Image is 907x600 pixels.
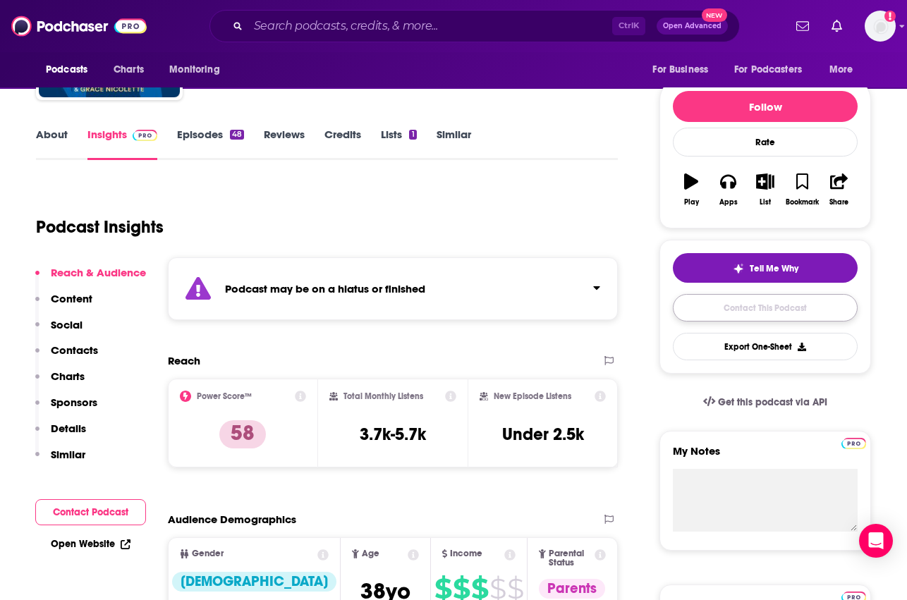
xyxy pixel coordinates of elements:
span: Gender [192,549,224,558]
span: $ [507,577,523,600]
div: 48 [230,130,244,140]
a: Reviews [264,128,305,160]
span: $ [471,577,488,600]
a: Lists1 [381,128,416,160]
span: Charts [114,60,144,80]
button: Play [673,164,710,215]
a: InsightsPodchaser Pro [87,128,157,160]
span: Monitoring [169,60,219,80]
img: Podchaser - Follow, Share and Rate Podcasts [11,13,147,39]
div: Bookmark [786,198,819,207]
p: Contacts [51,343,98,357]
button: Follow [673,91,858,122]
h2: Power Score™ [197,391,252,401]
span: New [702,8,727,22]
div: 1 [409,130,416,140]
button: open menu [36,56,106,83]
button: Content [35,292,92,318]
a: Show notifications dropdown [826,14,848,38]
a: Pro website [841,436,866,449]
button: Details [35,422,86,448]
a: Open Website [51,538,130,550]
img: User Profile [865,11,896,42]
a: Charts [104,56,152,83]
span: Tell Me Why [750,263,798,274]
p: Details [51,422,86,435]
span: For Podcasters [734,60,802,80]
span: $ [453,577,470,600]
button: Bookmark [784,164,820,215]
h3: 3.7k-5.7k [360,424,426,445]
span: Age [362,549,379,558]
div: [DEMOGRAPHIC_DATA] [172,572,336,592]
a: Get this podcast via API [692,385,839,420]
h2: Total Monthly Listens [343,391,423,401]
div: Open Intercom Messenger [859,524,893,558]
div: Rate [673,128,858,157]
button: Contact Podcast [35,499,146,525]
span: Logged in as mresewehr [865,11,896,42]
button: open menu [643,56,726,83]
h2: Reach [168,354,200,367]
button: open menu [725,56,822,83]
p: Similar [51,448,85,461]
button: Contacts [35,343,98,369]
h2: New Episode Listens [494,391,571,401]
div: Play [684,198,699,207]
div: Share [829,198,848,207]
h2: Audience Demographics [168,513,296,526]
a: Contact This Podcast [673,294,858,322]
p: Reach & Audience [51,266,146,279]
a: Episodes48 [177,128,244,160]
p: 58 [219,420,266,448]
img: Podchaser Pro [133,130,157,141]
span: Parental Status [549,549,592,568]
p: Social [51,318,83,331]
span: $ [489,577,506,600]
button: List [747,164,784,215]
section: Click to expand status details [168,257,618,320]
span: Ctrl K [612,17,645,35]
div: List [760,198,771,207]
button: Social [35,318,83,344]
label: My Notes [673,444,858,469]
span: For Business [652,60,708,80]
div: Search podcasts, credits, & more... [209,10,740,42]
svg: Add a profile image [884,11,896,22]
button: Export One-Sheet [673,333,858,360]
p: Charts [51,369,85,383]
span: Open Advanced [663,23,722,30]
span: Income [450,549,482,558]
a: Credits [324,128,361,160]
button: Show profile menu [865,11,896,42]
button: open menu [159,56,238,83]
p: Sponsors [51,396,97,409]
button: Charts [35,369,85,396]
a: Show notifications dropdown [791,14,815,38]
button: Share [821,164,858,215]
h1: Podcast Insights [36,216,164,238]
div: Parents [539,579,605,599]
button: Similar [35,448,85,474]
button: open menu [820,56,871,83]
span: $ [434,577,451,600]
input: Search podcasts, credits, & more... [248,15,612,37]
span: More [829,60,853,80]
img: Podchaser Pro [841,438,866,449]
button: tell me why sparkleTell Me Why [673,253,858,283]
img: tell me why sparkle [733,263,744,274]
span: Podcasts [46,60,87,80]
button: Reach & Audience [35,266,146,292]
p: Content [51,292,92,305]
span: Get this podcast via API [718,396,827,408]
button: Sponsors [35,396,97,422]
a: About [36,128,68,160]
button: Apps [710,164,746,215]
button: Open AdvancedNew [657,18,728,35]
strong: Podcast may be on a hiatus or finished [225,282,425,295]
div: Apps [719,198,738,207]
h3: Under 2.5k [502,424,584,445]
a: Similar [437,128,471,160]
